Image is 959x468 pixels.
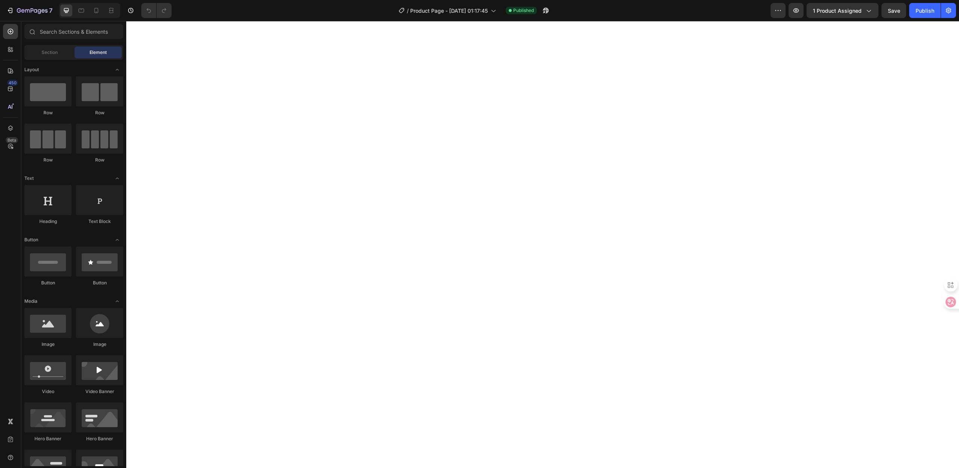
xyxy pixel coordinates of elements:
span: Element [90,49,107,56]
div: Button [76,280,123,286]
span: Product Page - [DATE] 01:17:45 [410,7,488,15]
button: 1 product assigned [807,3,878,18]
input: Search Sections & Elements [24,24,123,39]
div: 450 [7,80,18,86]
span: Toggle open [111,295,123,307]
div: Row [24,109,72,116]
span: Button [24,236,38,243]
div: Publish [916,7,934,15]
div: Button [24,280,72,286]
button: Publish [909,3,941,18]
div: Row [76,157,123,163]
div: Row [24,157,72,163]
div: Heading [24,218,72,225]
div: Hero Banner [24,435,72,442]
span: / [407,7,409,15]
span: Toggle open [111,172,123,184]
span: Layout [24,66,39,73]
span: Media [24,298,37,305]
button: Save [881,3,906,18]
div: Row [76,109,123,116]
span: Toggle open [111,234,123,246]
div: Undo/Redo [141,3,172,18]
span: Toggle open [111,64,123,76]
button: 7 [3,3,56,18]
div: Image [24,341,72,348]
div: Video Banner [76,388,123,395]
div: Text Block [76,218,123,225]
span: Save [888,7,900,14]
span: Text [24,175,34,182]
div: Video [24,388,72,395]
div: Hero Banner [76,435,123,442]
iframe: Design area [126,21,959,468]
span: Published [513,7,534,14]
div: Image [76,341,123,348]
p: 7 [49,6,52,15]
span: 1 product assigned [813,7,862,15]
span: Section [42,49,58,56]
div: Beta [6,137,18,143]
